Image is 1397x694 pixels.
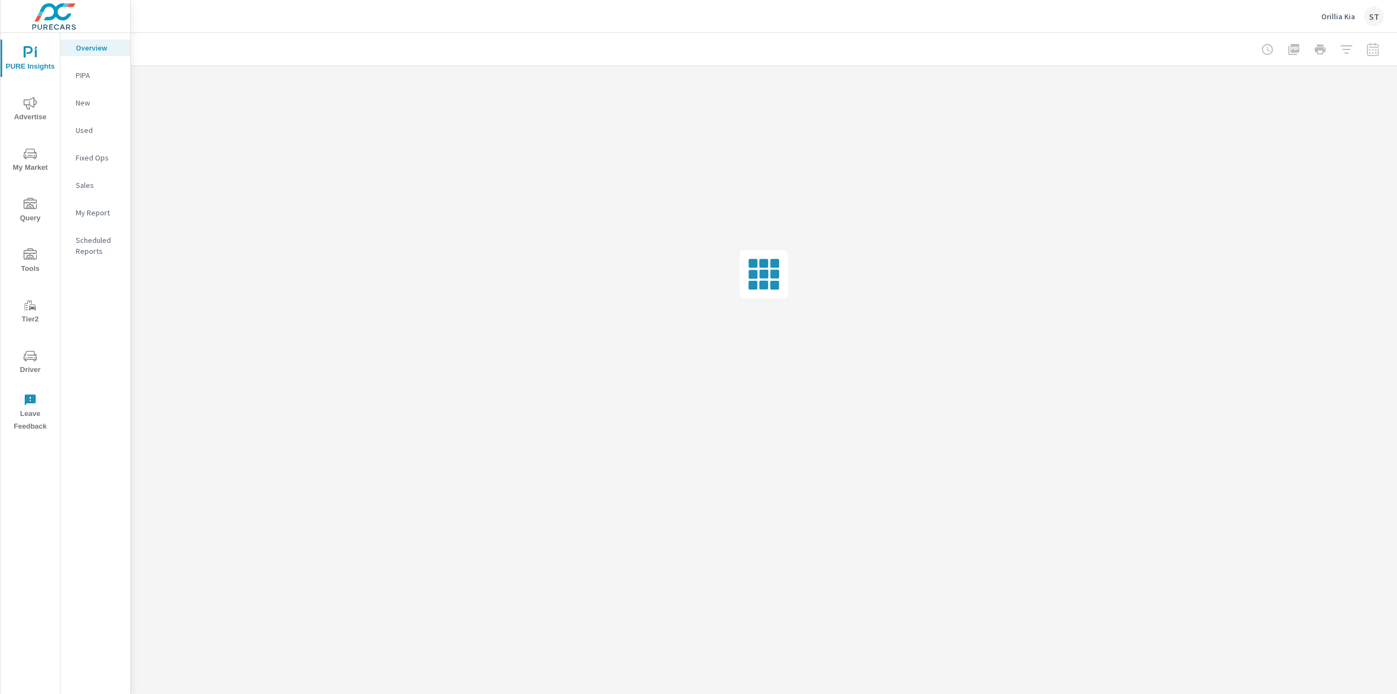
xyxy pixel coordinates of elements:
p: Orillia Kia [1321,12,1355,21]
p: Scheduled Reports [76,235,121,257]
div: Sales [60,177,130,193]
div: New [60,95,130,111]
span: Query [4,198,57,225]
span: Driver [4,349,57,376]
span: Leave Feedback [4,393,57,433]
div: PIPA [60,67,130,84]
div: nav menu [1,33,60,437]
p: Sales [76,180,121,191]
div: Fixed Ops [60,149,130,166]
div: My Report [60,204,130,221]
div: Scheduled Reports [60,232,130,259]
span: Advertise [4,97,57,124]
p: Overview [76,42,121,53]
div: Used [60,122,130,138]
p: PIPA [76,70,121,81]
p: Used [76,125,121,136]
span: PURE Insights [4,46,57,73]
span: Tier2 [4,299,57,326]
div: Overview [60,40,130,56]
span: My Market [4,147,57,174]
p: My Report [76,207,121,218]
span: Tools [4,248,57,275]
div: ST [1364,7,1384,26]
p: Fixed Ops [76,152,121,163]
p: New [76,97,121,108]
